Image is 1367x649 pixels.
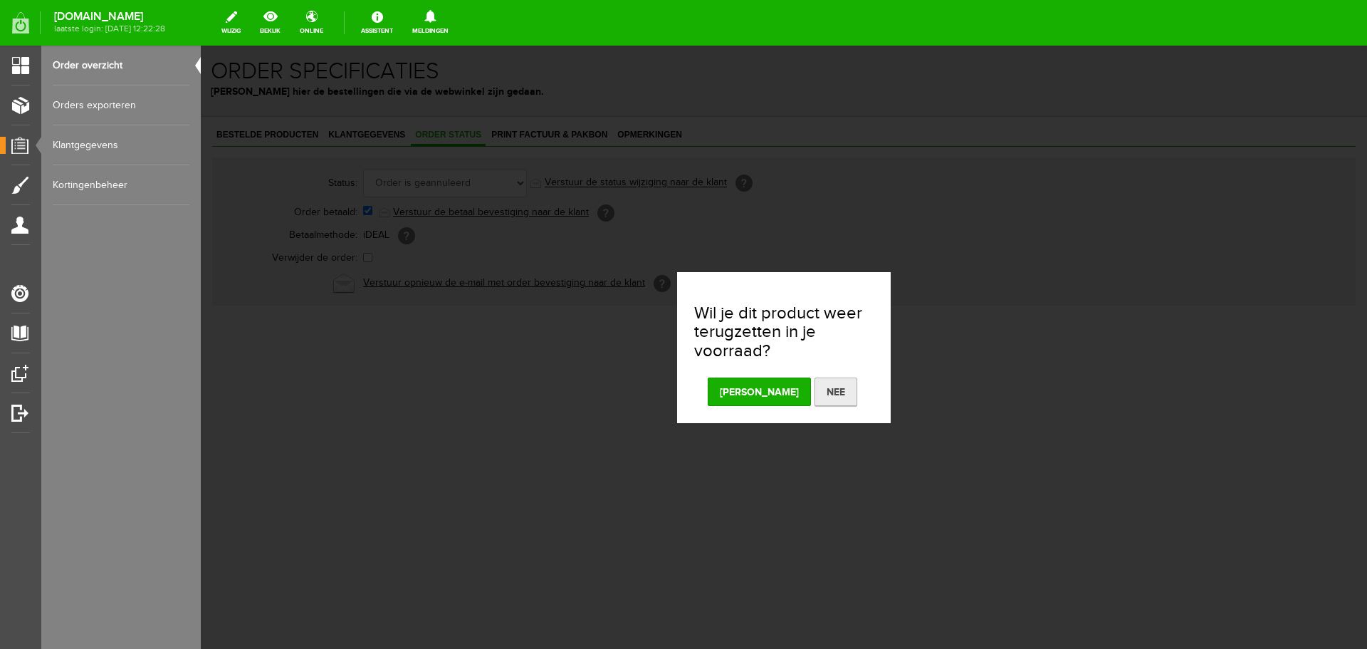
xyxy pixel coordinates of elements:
a: Order overzicht [53,46,189,85]
a: Assistent [352,7,402,38]
button: Nee [614,332,656,360]
a: wijzig [213,7,249,38]
a: Kortingenbeheer [53,165,189,205]
a: Meldingen [404,7,457,38]
button: [PERSON_NAME] [507,332,610,360]
strong: [DOMAIN_NAME] [54,13,165,21]
span: laatste login: [DATE] 12:22:28 [54,25,165,33]
a: bekijk [251,7,289,38]
a: Klantgegevens [53,125,189,165]
h3: Wil je dit product weer terugzetten in je voorraad? [493,259,673,315]
a: Orders exporteren [53,85,189,125]
a: online [291,7,332,38]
